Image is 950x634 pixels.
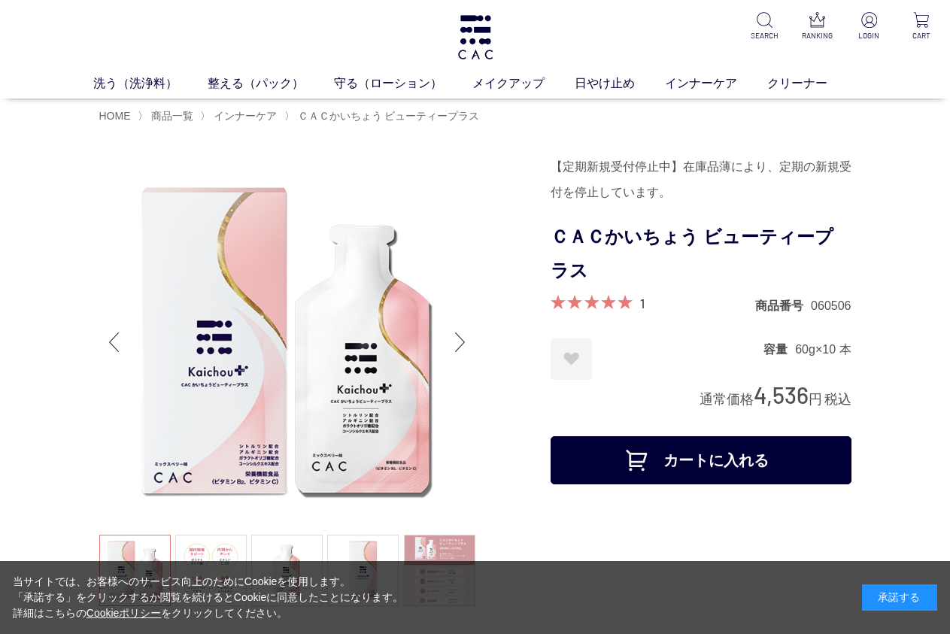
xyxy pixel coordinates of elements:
[284,109,484,123] li: 〉
[700,392,754,407] span: 通常価格
[800,12,833,41] a: RANKING
[148,110,193,122] a: 商品一覧
[767,74,857,93] a: クリーナー
[298,110,480,122] span: ＣＡＣかいちょう ビューティープラス
[456,15,495,59] img: logo
[811,298,851,314] dd: 060506
[87,607,162,619] a: Cookieポリシー
[800,30,833,41] p: RANKING
[208,74,334,93] a: 整える（パック）
[13,574,404,621] div: 当サイトでは、お客様へのサービス向上のためにCookieを使用します。 「承諾する」をクリックするか閲覧を続けるとCookieに同意したことになります。 詳細はこちらの をクリックしてください。
[334,74,472,93] a: 守る（ローション）
[551,154,851,205] div: 【定期新規受付停止中】在庫品薄により、定期の新規受付を停止しています。
[99,154,475,530] img: ＣＡＣかいちょう ビューティープラス
[809,392,822,407] span: 円
[862,584,937,611] div: 承諾する
[99,110,131,122] a: HOME
[575,74,665,93] a: 日やけ止め
[200,109,281,123] li: 〉
[551,338,592,380] a: お気に入りに登録する
[852,12,885,41] a: LOGIN
[99,312,129,372] div: Previous slide
[748,30,781,41] p: SEARCH
[905,12,938,41] a: CART
[214,110,277,122] span: インナーケア
[795,341,851,357] dd: 60g×10 本
[824,392,851,407] span: 税込
[93,74,208,93] a: 洗う（洗浄料）
[551,220,851,288] h1: ＣＡＣかいちょう ビューティープラス
[640,295,645,311] a: 1
[472,74,575,93] a: メイクアップ
[211,110,277,122] a: インナーケア
[905,30,938,41] p: CART
[763,341,795,357] dt: 容量
[852,30,885,41] p: LOGIN
[665,74,767,93] a: インナーケア
[151,110,193,122] span: 商品一覧
[748,12,781,41] a: SEARCH
[551,436,851,484] button: カートに入れる
[138,109,197,123] li: 〉
[755,298,811,314] dt: 商品番号
[445,312,475,372] div: Next slide
[295,110,480,122] a: ＣＡＣかいちょう ビューティープラス
[754,381,809,408] span: 4,536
